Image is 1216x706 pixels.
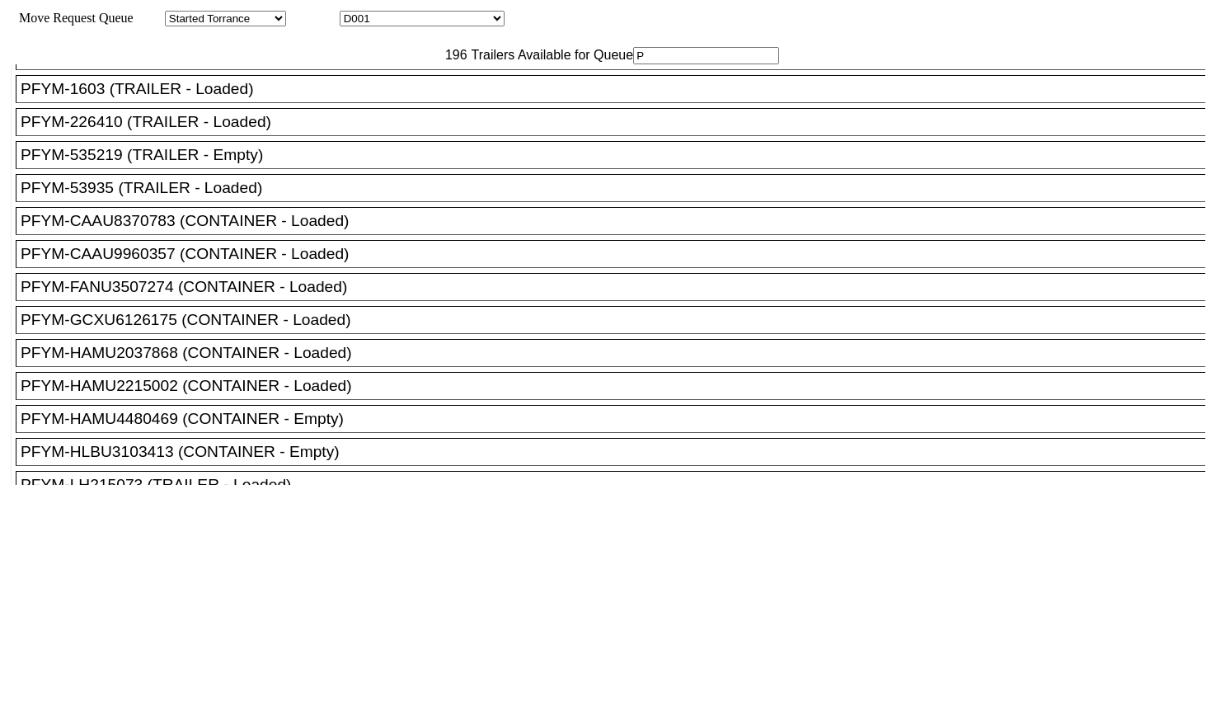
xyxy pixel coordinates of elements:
[21,245,1215,263] div: PFYM-CAAU9960357 (CONTAINER - Loaded)
[21,311,1215,329] div: PFYM-GCXU6126175 (CONTAINER - Loaded)
[21,410,1215,428] div: PFYM-HAMU4480469 (CONTAINER - Empty)
[21,80,1215,98] div: PFYM-1603 (TRAILER - Loaded)
[21,278,1215,296] div: PFYM-FANU3507274 (CONTAINER - Loaded)
[21,212,1215,230] div: PFYM-CAAU8370783 (CONTAINER - Loaded)
[289,11,336,25] span: Location
[21,179,1215,197] div: PFYM-53935 (TRAILER - Loaded)
[21,377,1215,395] div: PFYM-HAMU2215002 (CONTAINER - Loaded)
[21,443,1215,461] div: PFYM-HLBU3103413 (CONTAINER - Empty)
[21,476,1215,494] div: PFYM-LH215073 (TRAILER - Loaded)
[633,47,779,64] input: Filter Available Trailers
[136,11,162,25] span: Area
[467,48,634,62] span: Trailers Available for Queue
[437,48,467,62] span: 196
[21,146,1215,164] div: PFYM-535219 (TRAILER - Empty)
[21,113,1215,131] div: PFYM-226410 (TRAILER - Loaded)
[11,11,134,25] span: Move Request Queue
[21,344,1215,362] div: PFYM-HAMU2037868 (CONTAINER - Loaded)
